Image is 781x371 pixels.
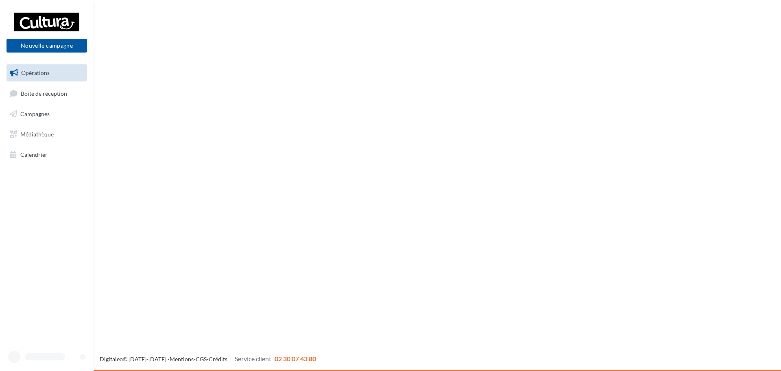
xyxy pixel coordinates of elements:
[7,39,87,53] button: Nouvelle campagne
[170,356,194,362] a: Mentions
[5,146,89,163] a: Calendrier
[100,356,123,362] a: Digitaleo
[235,355,271,362] span: Service client
[20,110,50,117] span: Campagnes
[209,356,227,362] a: Crédits
[21,69,50,76] span: Opérations
[196,356,207,362] a: CGS
[20,131,54,138] span: Médiathèque
[5,64,89,81] a: Opérations
[275,355,316,362] span: 02 30 07 43 80
[100,356,316,362] span: © [DATE]-[DATE] - - -
[5,105,89,123] a: Campagnes
[20,151,48,158] span: Calendrier
[5,85,89,102] a: Boîte de réception
[5,126,89,143] a: Médiathèque
[21,90,67,97] span: Boîte de réception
